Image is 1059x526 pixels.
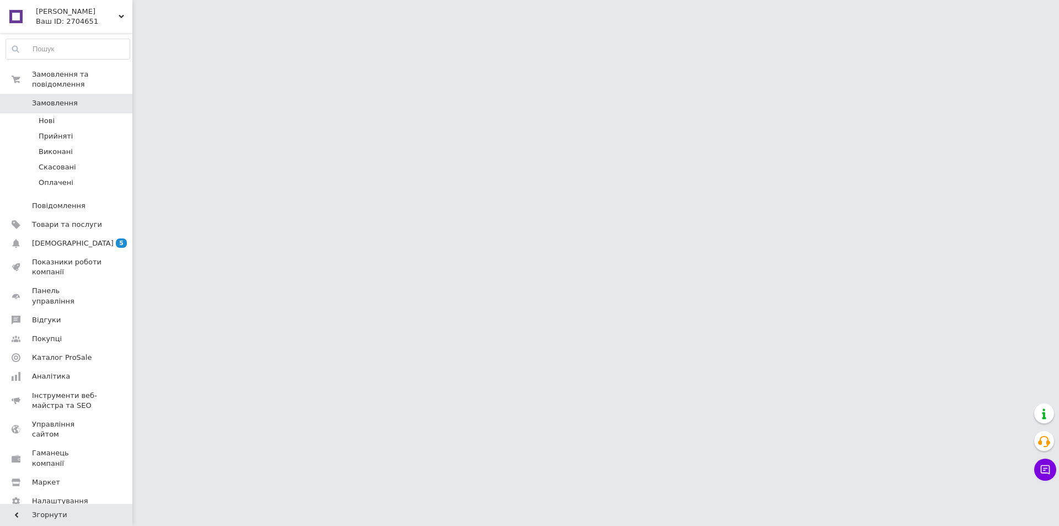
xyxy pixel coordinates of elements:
[32,238,114,248] span: [DEMOGRAPHIC_DATA]
[32,286,102,306] span: Панель управління
[39,147,73,157] span: Виконані
[6,39,130,59] input: Пошук
[39,116,55,126] span: Нові
[32,391,102,411] span: Інструменти веб-майстра та SEO
[32,334,62,344] span: Покупці
[36,17,132,26] div: Ваш ID: 2704651
[36,7,119,17] span: КОПАЧ
[32,477,60,487] span: Маркет
[116,238,127,248] span: 5
[32,70,132,89] span: Замовлення та повідомлення
[32,201,85,211] span: Повідомлення
[39,162,76,172] span: Скасовані
[32,353,92,363] span: Каталог ProSale
[32,257,102,277] span: Показники роботи компанії
[32,315,61,325] span: Відгуки
[32,371,70,381] span: Аналітика
[32,419,102,439] span: Управління сайтом
[39,178,73,188] span: Оплачені
[32,448,102,468] span: Гаманець компанії
[32,220,102,230] span: Товари та послуги
[39,131,73,141] span: Прийняті
[1034,459,1056,481] button: Чат з покупцем
[32,98,78,108] span: Замовлення
[32,496,88,506] span: Налаштування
